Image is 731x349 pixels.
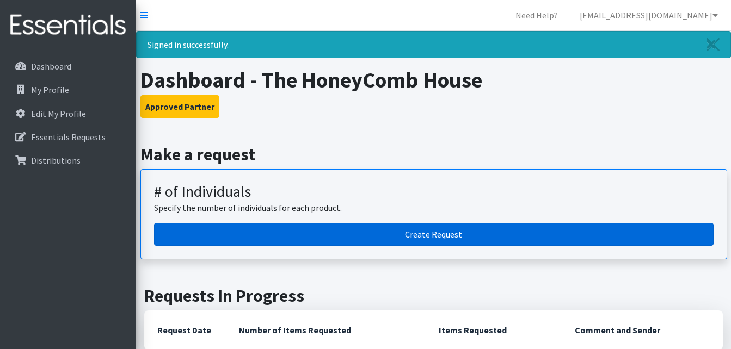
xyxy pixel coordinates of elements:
[4,103,132,124] a: Edit My Profile
[154,183,714,201] h3: # of Individuals
[154,201,714,214] p: Specify the number of individuals for each product.
[31,155,81,166] p: Distributions
[31,61,71,72] p: Dashboard
[136,31,731,58] div: Signed in successfully.
[4,126,132,148] a: Essentials Requests
[154,223,714,246] a: Create a request by number of individuals
[31,84,69,95] p: My Profile
[4,149,132,171] a: Distributions
[31,108,86,119] p: Edit My Profile
[507,4,567,26] a: Need Help?
[4,79,132,101] a: My Profile
[144,285,723,306] h2: Requests In Progress
[31,132,106,142] p: Essentials Requests
[4,7,132,43] img: HumanEssentials
[140,67,727,93] h1: Dashboard - The HoneyComb House
[140,144,727,165] h2: Make a request
[4,55,132,77] a: Dashboard
[140,95,219,118] button: Approved Partner
[571,4,727,26] a: [EMAIL_ADDRESS][DOMAIN_NAME]
[696,32,730,58] a: Close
